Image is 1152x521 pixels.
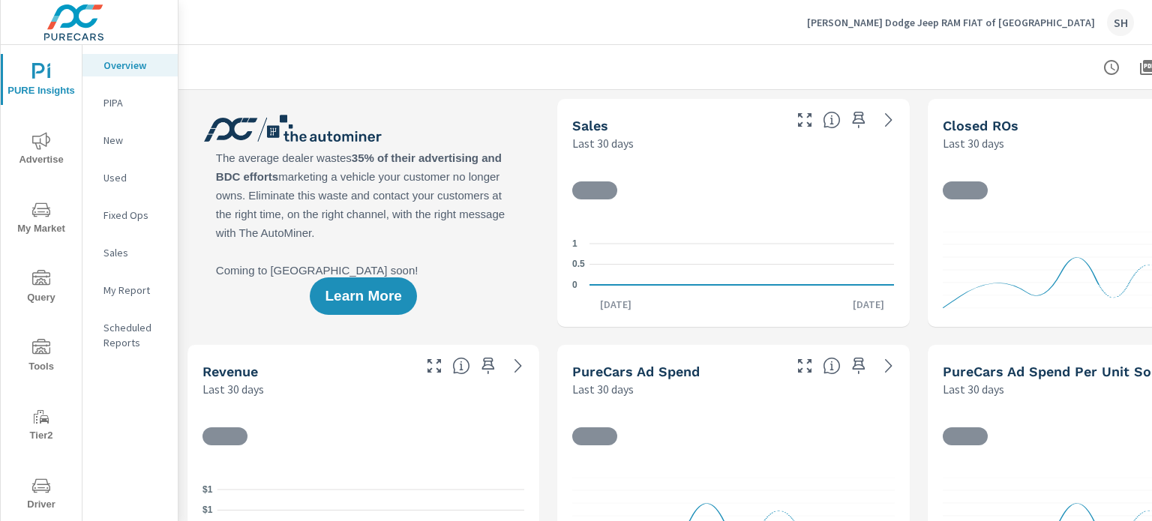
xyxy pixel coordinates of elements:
button: Make Fullscreen [422,354,446,378]
p: [DATE] [589,297,642,312]
text: 1 [572,238,577,249]
a: See more details in report [877,108,901,132]
span: Tier2 [5,408,77,445]
p: Used [103,170,166,185]
p: Last 30 days [943,380,1004,398]
p: Last 30 days [572,134,634,152]
p: Overview [103,58,166,73]
p: [DATE] [842,297,895,312]
button: Make Fullscreen [793,354,817,378]
span: Learn More [325,289,401,303]
p: Last 30 days [943,134,1004,152]
button: Learn More [310,277,416,315]
text: 0 [572,280,577,290]
p: My Report [103,283,166,298]
span: Total sales revenue over the selected date range. [Source: This data is sourced from the dealer’s... [452,357,470,375]
span: Save this to your personalized report [847,354,871,378]
p: Scheduled Reports [103,320,166,350]
div: PIPA [82,91,178,114]
span: Number of vehicles sold by the dealership over the selected date range. [Source: This data is sou... [823,111,841,129]
div: New [82,129,178,151]
div: Sales [82,241,178,264]
span: Tools [5,339,77,376]
p: PIPA [103,95,166,110]
text: $1 [202,505,213,516]
div: My Report [82,279,178,301]
span: PURE Insights [5,63,77,100]
p: Sales [103,245,166,260]
span: Driver [5,477,77,514]
button: Make Fullscreen [793,108,817,132]
div: Scheduled Reports [82,316,178,354]
h5: PureCars Ad Spend [572,364,700,379]
h5: Closed ROs [943,118,1018,133]
a: See more details in report [506,354,530,378]
div: Overview [82,54,178,76]
span: Total cost of media for all PureCars channels for the selected dealership group over the selected... [823,357,841,375]
p: Fixed Ops [103,208,166,223]
a: See more details in report [877,354,901,378]
p: Last 30 days [202,380,264,398]
p: [PERSON_NAME] Dodge Jeep RAM FIAT of [GEOGRAPHIC_DATA] [807,16,1095,29]
h5: Revenue [202,364,258,379]
div: SH [1107,9,1134,36]
span: Save this to your personalized report [847,108,871,132]
span: Query [5,270,77,307]
div: Fixed Ops [82,204,178,226]
span: Advertise [5,132,77,169]
span: Save this to your personalized report [476,354,500,378]
p: Last 30 days [572,380,634,398]
h5: Sales [572,118,608,133]
div: Used [82,166,178,189]
p: New [103,133,166,148]
span: My Market [5,201,77,238]
text: 0.5 [572,259,585,270]
text: $1 [202,484,213,495]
